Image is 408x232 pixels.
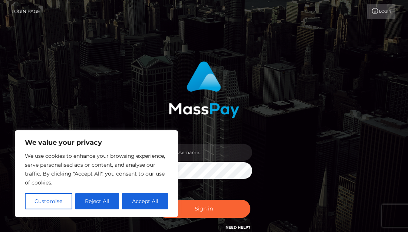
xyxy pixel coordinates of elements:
[25,151,168,187] p: We use cookies to enhance your browsing experience, serve personalised ads or content, and analys...
[367,4,395,19] a: Login
[226,225,250,230] a: Need Help?
[158,200,250,218] button: Sign in
[25,138,168,147] p: We value your privacy
[11,4,40,19] a: Login Page
[25,193,72,209] button: Customise
[75,193,119,209] button: Reject All
[169,144,252,161] input: Username...
[169,61,239,118] img: MassPay Login
[122,193,168,209] button: Accept All
[15,130,178,217] div: We value your privacy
